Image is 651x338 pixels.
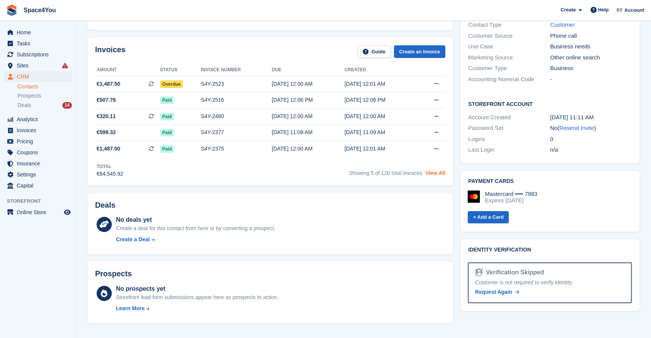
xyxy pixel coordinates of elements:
div: Business [550,64,632,73]
span: Settings [17,169,62,180]
th: Created [345,64,417,76]
a: Learn More [116,304,279,312]
div: No deals yet [116,215,275,224]
span: Sites [17,60,62,71]
th: Amount [95,64,160,76]
th: Due [272,64,345,76]
span: €1,487.50 [97,80,120,88]
a: menu [4,49,72,60]
a: menu [4,27,72,38]
div: 0 [550,135,632,144]
span: €1,487.50 [97,145,120,153]
span: Online Store [17,207,62,218]
a: Resend Invite [559,125,594,131]
span: Overdue [160,80,183,88]
th: Invoice number [201,64,272,76]
a: Customer [550,21,575,28]
div: S4Y-2377 [201,128,272,136]
span: ( ) [557,125,596,131]
span: Account [624,6,644,14]
span: Storefront [7,197,76,205]
span: Deals [17,102,31,109]
div: [DATE] 12:00 AM [272,145,345,153]
a: menu [4,180,72,191]
a: Space4You [21,4,59,16]
div: [DATE] 12:01 AM [345,145,417,153]
div: [DATE] 12:00 AM [345,112,417,120]
div: Business needs [550,42,632,51]
span: Capital [17,180,62,191]
img: Identity Verification Ready [475,268,483,277]
div: [DATE] 11:11 AM [550,113,632,122]
span: Help [598,6,609,14]
div: No prospects yet [116,284,279,293]
a: Request Again [475,288,519,296]
div: [DATE] 12:00 AM [272,112,345,120]
span: Pricing [17,136,62,147]
span: €599.32 [97,128,116,136]
h2: Storefront Account [468,100,632,107]
a: Prospects [17,92,72,100]
div: Customer is not required to verify identity. [475,279,625,287]
a: View All [425,170,445,176]
h2: Prospects [95,269,132,278]
a: menu [4,158,72,169]
span: CRM [17,71,62,82]
th: Status [160,64,201,76]
div: [DATE] 12:06 PM [272,96,345,104]
a: menu [4,38,72,49]
div: Mastercard •••• 7983 [485,191,537,197]
div: [DATE] 12:06 PM [345,96,417,104]
span: Invoices [17,125,62,136]
i: Smart entry sync failures have occurred [62,62,68,69]
div: Use Case [468,42,550,51]
div: Account Created [468,113,550,122]
div: S4Y-2516 [201,96,272,104]
div: Learn More [116,304,144,312]
div: - [550,75,632,84]
div: Expires [DATE] [485,197,537,204]
div: Last Login [468,146,550,154]
span: Prospects [17,92,41,99]
div: Create a Deal [116,235,150,243]
h2: Payment cards [468,178,632,184]
div: [DATE] 12:00 AM [272,80,345,88]
div: Total [97,163,123,170]
div: Storefront lead form submissions appear here as prospects to action. [116,293,279,301]
a: Preview store [63,208,72,217]
a: menu [4,147,72,158]
a: menu [4,207,72,218]
span: Subscriptions [17,49,62,60]
a: Deals 14 [17,101,72,109]
div: Marketing Source [468,53,550,62]
span: Coupons [17,147,62,158]
div: Password Set [468,124,550,133]
span: Request Again [475,289,512,295]
div: Accounting Nominal Code [468,75,550,84]
span: Showing 5 of 120 total invoices [349,170,422,176]
div: n/a [550,146,632,154]
a: + Add a Card [468,211,509,224]
img: stora-icon-8386f47178a22dfd0bd8f6a31ec36ba5ce8667c1dd55bd0f319d3a0aa187defe.svg [6,5,17,16]
div: Create a deal for this contact from here or by converting a prospect. [116,224,275,232]
div: €84,545.92 [97,170,123,178]
a: menu [4,169,72,180]
div: S4Y-2480 [201,112,272,120]
span: €507.76 [97,96,116,104]
div: Customer Type [468,64,550,73]
a: Contacts [17,83,72,90]
a: Create a Deal [116,235,275,243]
img: Finn-Kristof Kausch [616,6,623,14]
span: Paid [160,129,174,136]
a: menu [4,71,72,82]
span: Analytics [17,114,62,125]
a: menu [4,114,72,125]
div: [DATE] 11:09 AM [345,128,417,136]
span: Create [560,6,576,14]
div: Verification Skipped [483,268,544,277]
h2: Identity verification [468,247,632,253]
span: Paid [160,145,174,153]
div: S4Y-2375 [201,145,272,153]
a: Create an Invoice [394,45,446,58]
span: €320.11 [97,112,116,120]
